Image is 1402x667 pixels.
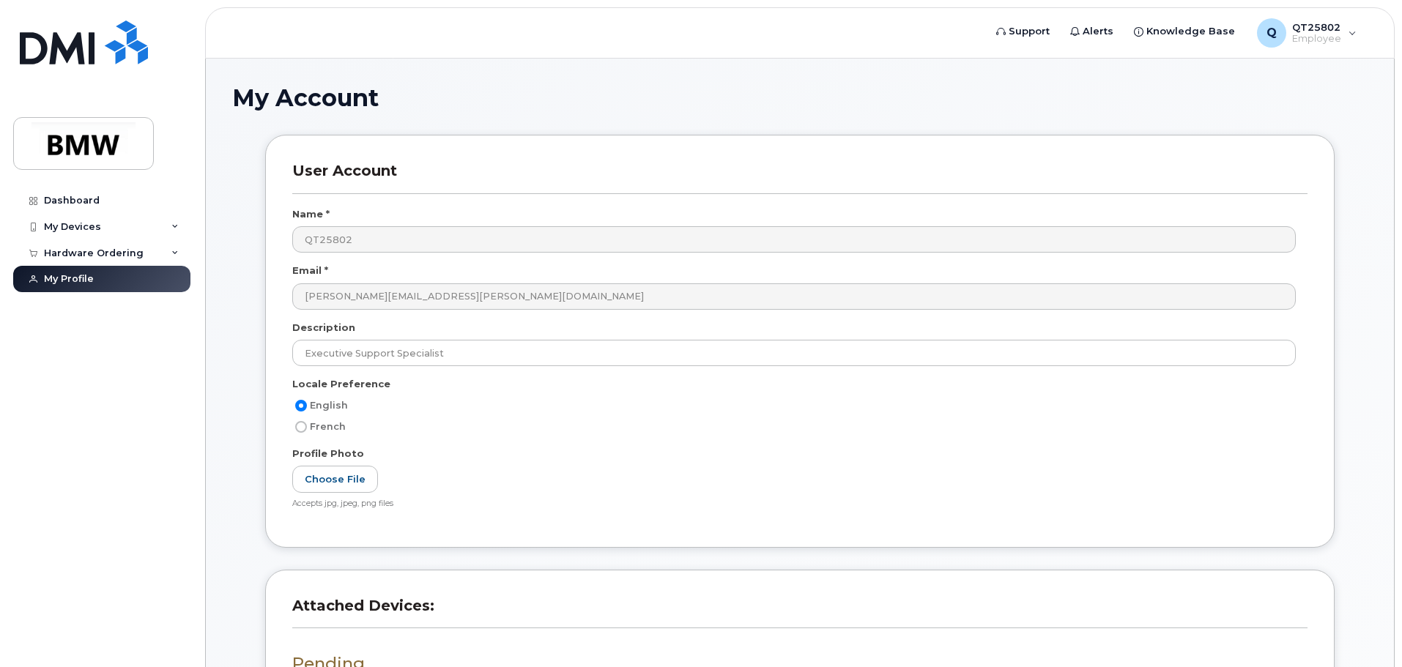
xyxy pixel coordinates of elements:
span: French [310,421,346,432]
label: Choose File [292,466,378,493]
iframe: Messenger Launcher [1338,603,1391,656]
div: Accepts jpg, jpeg, png files [292,499,1296,510]
label: Name * [292,207,330,221]
label: Email * [292,264,328,277]
label: Profile Photo [292,447,364,461]
label: Locale Preference [292,377,390,391]
input: French [295,421,307,433]
h1: My Account [232,85,1368,111]
label: Description [292,321,355,335]
h3: User Account [292,162,1308,193]
span: English [310,400,348,411]
input: English [295,400,307,411]
h3: Attached Devices: [292,597,1308,628]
